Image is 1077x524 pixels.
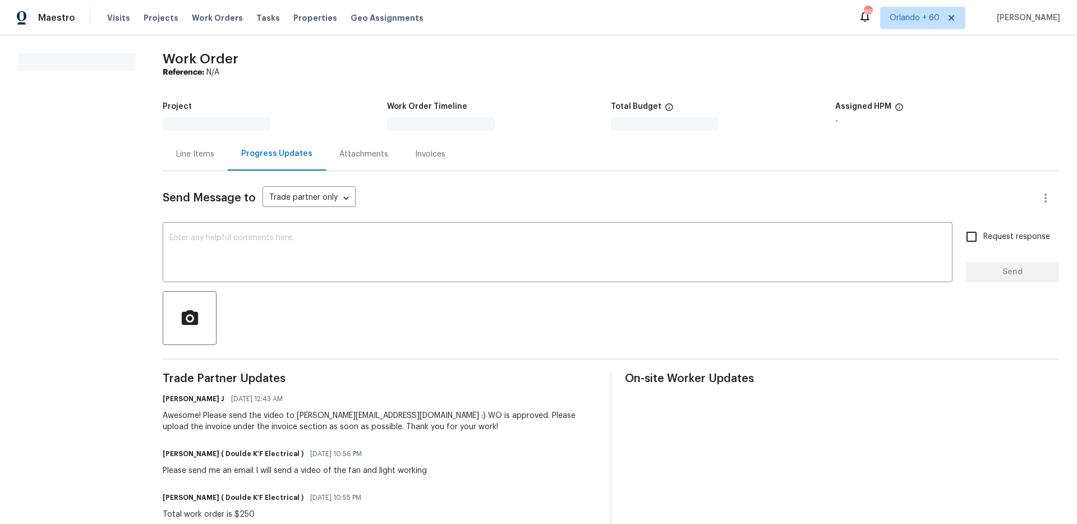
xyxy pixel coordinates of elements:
span: Visits [107,12,130,24]
h5: Work Order Timeline [387,103,467,111]
div: 858 [864,7,872,18]
span: Maestro [38,12,75,24]
span: Work Orders [192,12,243,24]
div: Progress Updates [241,148,312,159]
div: Attachments [339,149,388,160]
div: N/A [163,67,1059,78]
span: [PERSON_NAME] [992,12,1060,24]
div: - [835,117,1059,125]
h6: [PERSON_NAME] J [163,393,224,405]
h5: Assigned HPM [835,103,891,111]
span: Projects [144,12,178,24]
b: Reference: [163,68,204,76]
h6: [PERSON_NAME] ( Doulde K'F Electrical ) [163,448,303,459]
span: Work Order [163,52,238,66]
span: Trade Partner Updates [163,373,597,384]
div: Total work order is $250 [163,509,368,520]
h5: Project [163,103,192,111]
span: The total cost of line items that have been proposed by Opendoor. This sum includes line items th... [665,103,674,117]
span: Orlando + 60 [890,12,940,24]
span: [DATE] 10:55 PM [310,492,361,503]
span: [DATE] 12:43 AM [231,393,283,405]
div: Line Items [176,149,214,160]
div: Please send me an email I will send a video of the fan and light working [163,465,427,476]
div: Awesome! Please send the video to [PERSON_NAME][EMAIL_ADDRESS][DOMAIN_NAME] :) WO is approved. Pl... [163,410,597,433]
h5: Total Budget [611,103,661,111]
span: Tasks [256,14,280,22]
span: Geo Assignments [351,12,424,24]
div: Trade partner only [263,189,356,208]
span: Send Message to [163,192,256,204]
span: Properties [293,12,337,24]
span: The hpm assigned to this work order. [895,103,904,117]
span: Request response [983,231,1050,243]
span: On-site Worker Updates [625,373,1059,384]
h6: [PERSON_NAME] ( Doulde K'F Electrical ) [163,492,303,503]
span: [DATE] 10:56 PM [310,448,362,459]
div: Invoices [415,149,445,160]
